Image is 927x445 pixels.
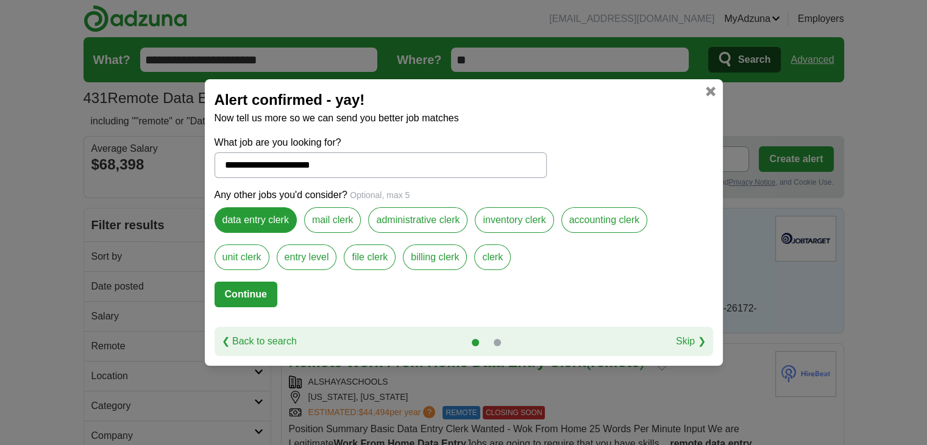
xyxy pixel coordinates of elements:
[215,89,713,111] h2: Alert confirmed - yay!
[215,207,297,233] label: data entry clerk
[222,334,297,349] a: ❮ Back to search
[304,207,361,233] label: mail clerk
[474,244,511,270] label: clerk
[676,334,706,349] a: Skip ❯
[344,244,396,270] label: file clerk
[215,244,269,270] label: unit clerk
[277,244,337,270] label: entry level
[215,282,277,307] button: Continue
[350,190,410,200] span: Optional, max 5
[215,188,713,202] p: Any other jobs you'd consider?
[368,207,467,233] label: administrative clerk
[561,207,648,233] label: accounting clerk
[475,207,553,233] label: inventory clerk
[215,111,713,126] p: Now tell us more so we can send you better job matches
[215,135,547,150] label: What job are you looking for?
[403,244,467,270] label: billing clerk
